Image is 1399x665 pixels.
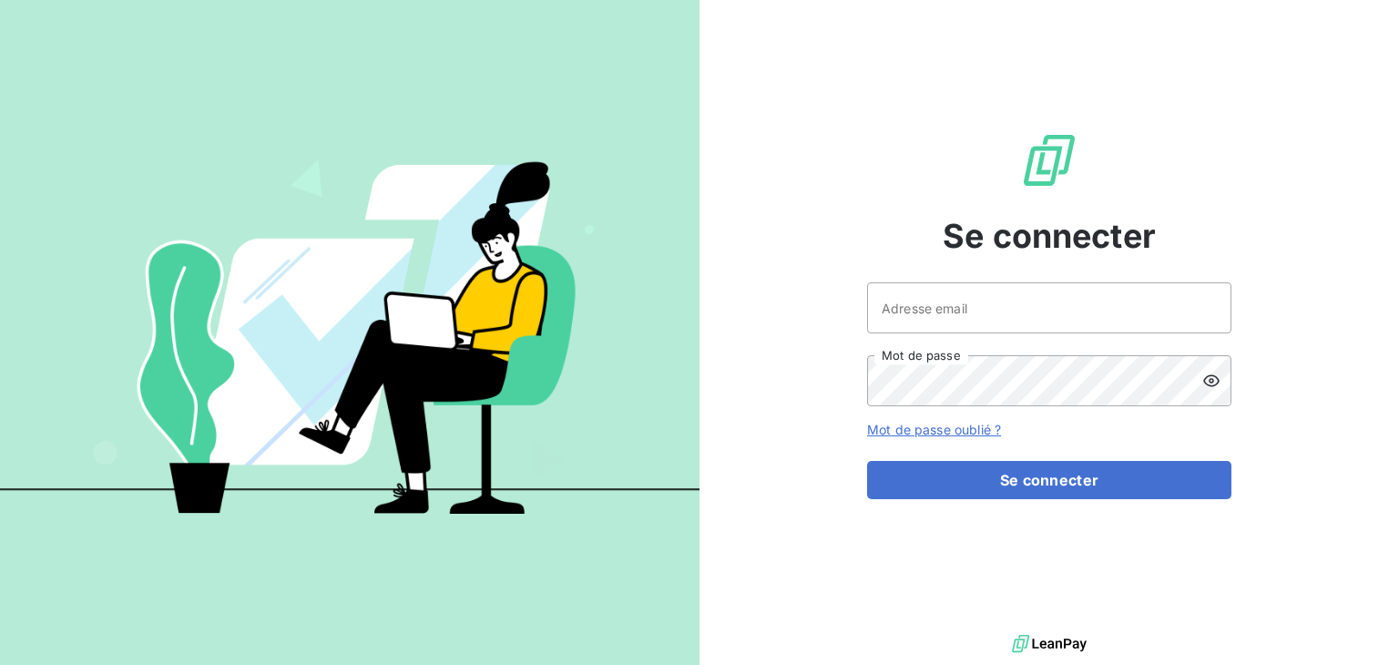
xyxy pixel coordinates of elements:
[943,211,1156,261] span: Se connecter
[1012,630,1087,658] img: logo
[1020,131,1078,189] img: Logo LeanPay
[867,282,1231,333] input: placeholder
[867,461,1231,499] button: Se connecter
[867,422,1001,437] a: Mot de passe oublié ?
